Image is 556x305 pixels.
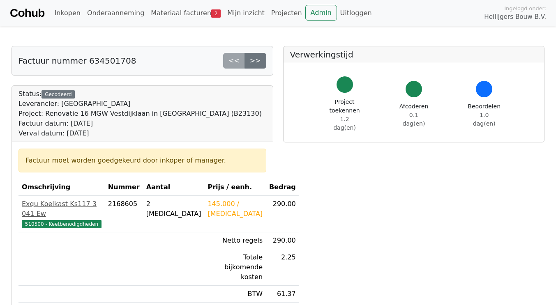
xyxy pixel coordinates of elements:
span: 0.1 dag(en) [403,112,425,127]
a: Mijn inzicht [224,5,268,21]
div: 145.000 / [MEDICAL_DATA] [208,199,263,219]
td: 2.25 [266,249,299,286]
span: 2 [211,9,221,18]
div: Project toekennen [330,98,360,132]
th: Aantal [143,179,205,196]
td: Totale bijkomende kosten [204,249,266,286]
a: Uitloggen [337,5,375,21]
th: Bedrag [266,179,299,196]
a: Materiaal facturen2 [148,5,224,21]
div: Factuur datum: [DATE] [18,119,262,128]
span: 1.2 dag(en) [333,116,356,131]
td: 290.00 [266,196,299,232]
a: >> [245,53,266,69]
div: Verval datum: [DATE] [18,128,262,138]
a: Projecten [268,5,305,21]
div: Beoordelen [468,102,501,128]
th: Omschrijving [18,179,105,196]
td: BTW [204,286,266,303]
div: Factuur moet worden goedgekeurd door inkoper of manager. [25,156,259,165]
td: 61.37 [266,286,299,303]
div: 2 [MEDICAL_DATA] [146,199,201,219]
div: Exqu Koelkast Ks117 3 041 Ew [22,199,102,219]
td: 2168605 [105,196,143,232]
h5: Factuur nummer 634501708 [18,56,136,66]
td: 290.00 [266,232,299,249]
a: Cohub [10,3,44,23]
div: Project: Renovatie 16 MGW Vestdijklaan in [GEOGRAPHIC_DATA] (B23130) [18,109,262,119]
a: Admin [305,5,337,21]
h5: Verwerkingstijd [290,50,538,60]
span: Heilijgers Bouw B.V. [484,12,546,22]
div: Gecodeerd [42,90,75,99]
a: Onderaanneming [84,5,148,21]
div: Status: [18,89,262,138]
a: Inkopen [51,5,83,21]
div: Leverancier: [GEOGRAPHIC_DATA] [18,99,262,109]
span: 1.0 dag(en) [473,112,496,127]
th: Prijs / eenh. [204,179,266,196]
div: Afcoderen [399,102,429,128]
span: 510500 - Keetbenodigdheden [22,220,102,228]
a: Exqu Koelkast Ks117 3 041 Ew510500 - Keetbenodigdheden [22,199,102,229]
th: Nummer [105,179,143,196]
span: Ingelogd onder: [504,5,546,12]
td: Netto regels [204,232,266,249]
